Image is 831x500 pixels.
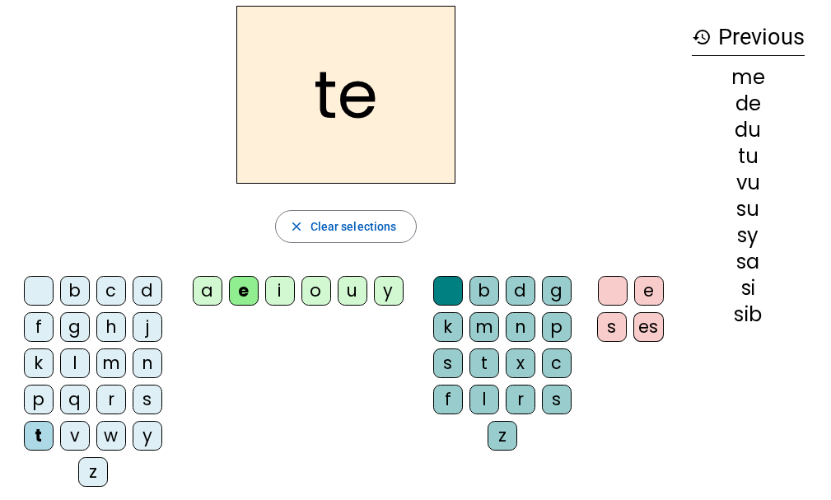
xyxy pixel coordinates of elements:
h2: te [236,6,455,184]
div: b [60,276,90,306]
div: me [692,68,805,87]
div: c [542,348,572,378]
div: t [469,348,499,378]
div: n [506,312,535,342]
h3: Previous [692,19,805,56]
div: es [633,312,664,342]
div: l [60,348,90,378]
div: u [338,276,367,306]
div: k [433,312,463,342]
div: q [60,385,90,414]
div: g [542,276,572,306]
div: de [692,94,805,114]
div: g [60,312,90,342]
div: y [133,421,162,451]
div: x [506,348,535,378]
div: p [24,385,54,414]
div: s [597,312,627,342]
div: y [374,276,404,306]
div: v [60,421,90,451]
div: w [96,421,126,451]
div: tu [692,147,805,166]
div: f [433,385,463,414]
span: Clear selections [310,217,397,236]
div: su [692,199,805,219]
div: i [265,276,295,306]
div: vu [692,173,805,193]
div: r [96,385,126,414]
div: z [78,457,108,487]
div: e [634,276,664,306]
div: t [24,421,54,451]
mat-icon: history [692,27,712,47]
div: o [301,276,331,306]
div: b [469,276,499,306]
div: h [96,312,126,342]
div: f [24,312,54,342]
mat-icon: close [289,219,304,234]
div: sa [692,252,805,272]
div: sy [692,226,805,245]
div: e [229,276,259,306]
div: si [692,278,805,298]
div: s [133,385,162,414]
div: m [469,312,499,342]
div: sib [692,305,805,325]
div: l [469,385,499,414]
div: s [433,348,463,378]
div: k [24,348,54,378]
button: Clear selections [275,210,418,243]
div: d [506,276,535,306]
div: c [96,276,126,306]
div: m [96,348,126,378]
div: a [193,276,222,306]
div: n [133,348,162,378]
div: p [542,312,572,342]
div: du [692,120,805,140]
div: d [133,276,162,306]
div: s [542,385,572,414]
div: j [133,312,162,342]
div: r [506,385,535,414]
div: z [488,421,517,451]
